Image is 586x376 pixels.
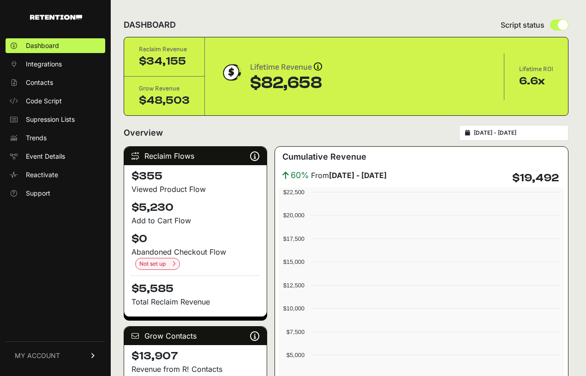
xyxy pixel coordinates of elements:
a: Trends [6,131,105,145]
div: Add to Cart Flow [132,215,259,226]
text: $5,000 [287,352,305,358]
span: Reactivate [26,170,58,179]
span: Supression Lists [26,115,75,124]
h3: Cumulative Revenue [282,150,366,163]
p: Revenue from R! Contacts [132,364,259,375]
div: Grow Contacts [124,327,267,345]
a: Event Details [6,149,105,164]
h4: $5,585 [132,275,259,296]
a: Contacts [6,75,105,90]
a: Dashboard [6,38,105,53]
a: MY ACCOUNT [6,341,105,370]
a: Reactivate [6,167,105,182]
div: $82,658 [250,74,322,92]
span: Code Script [26,96,62,106]
text: $7,500 [287,328,305,335]
span: From [311,170,387,181]
h4: $5,230 [132,200,259,215]
div: $48,503 [139,93,190,108]
h4: $19,492 [512,171,559,185]
a: Support [6,186,105,201]
a: Code Script [6,94,105,108]
span: Dashboard [26,41,59,50]
div: $34,155 [139,54,190,69]
span: MY ACCOUNT [15,351,60,360]
h4: $355 [132,169,259,184]
div: Grow Revenue [139,84,190,93]
h4: $0 [132,232,259,246]
span: Support [26,189,50,198]
span: Trends [26,133,47,143]
div: Reclaim Revenue [139,45,190,54]
span: Contacts [26,78,53,87]
text: $12,500 [283,282,304,289]
h2: DASHBOARD [124,18,176,31]
img: dollar-coin-05c43ed7efb7bc0c12610022525b4bbbb207c7efeef5aecc26f025e68dcafac9.png [220,61,243,84]
div: Lifetime ROI [519,65,553,74]
text: $17,500 [283,235,304,242]
h4: $13,907 [132,349,259,364]
a: Supression Lists [6,112,105,127]
p: Total Reclaim Revenue [132,296,259,307]
h2: Overview [124,126,163,139]
span: Event Details [26,152,65,161]
div: Abandoned Checkout Flow [132,246,259,270]
div: Viewed Product Flow [132,184,259,195]
a: Integrations [6,57,105,72]
strong: [DATE] - [DATE] [329,171,387,180]
text: $15,000 [283,258,304,265]
text: $10,000 [283,305,304,312]
span: 60% [291,169,309,182]
span: Integrations [26,60,62,69]
img: Retention.com [30,15,82,20]
div: Reclaim Flows [124,147,267,165]
div: Lifetime Revenue [250,61,322,74]
div: 6.6x [519,74,553,89]
text: $20,000 [283,212,304,219]
text: $22,500 [283,189,304,196]
span: Script status [501,19,544,30]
